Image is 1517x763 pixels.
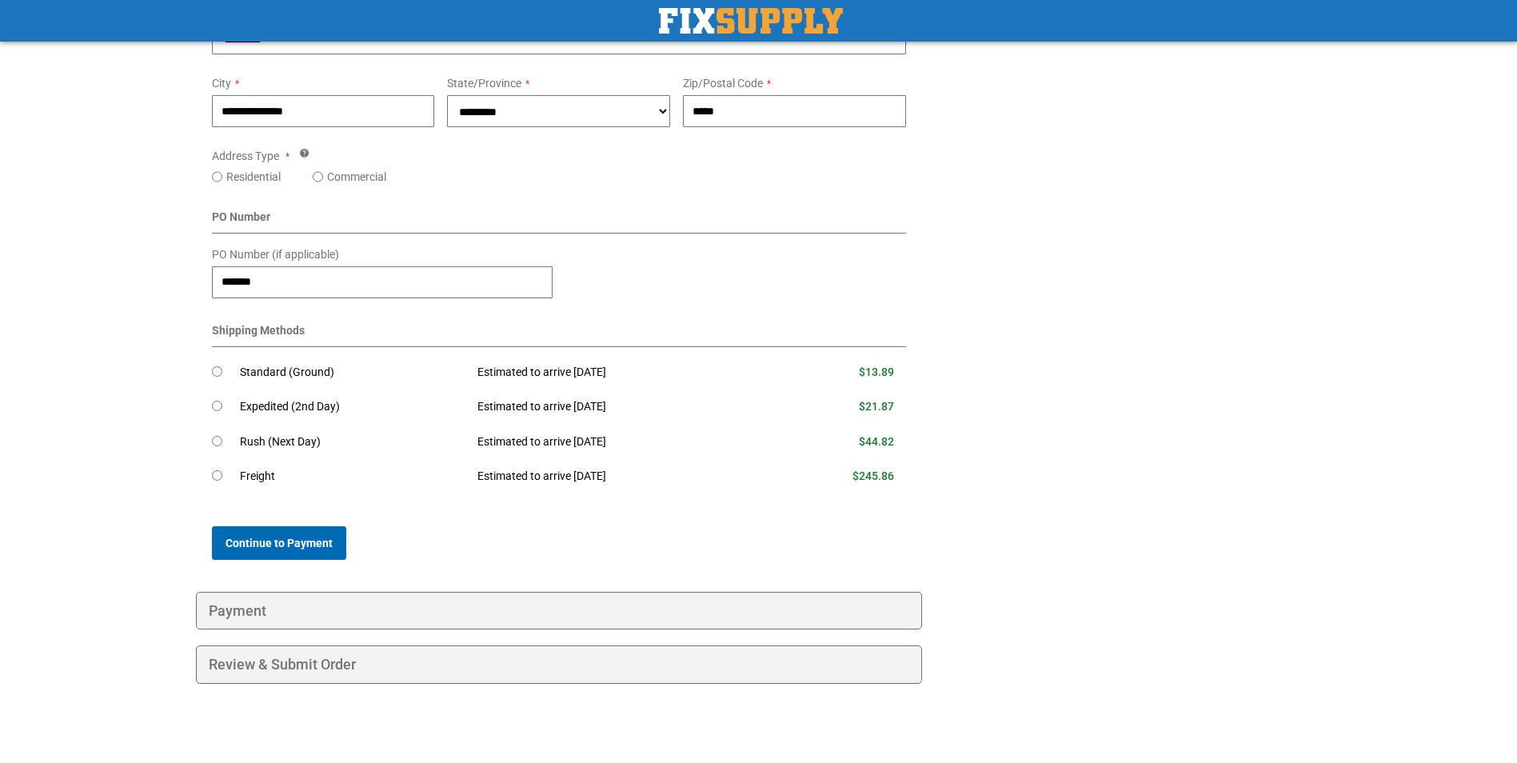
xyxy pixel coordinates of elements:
button: Continue to Payment [212,526,346,560]
td: Freight [240,459,466,494]
span: Zip/Postal Code [683,77,763,90]
div: PO Number [212,209,907,234]
span: $13.89 [859,366,894,378]
span: $44.82 [859,435,894,448]
span: State/Province [447,77,521,90]
td: Estimated to arrive [DATE] [465,355,774,390]
td: Estimated to arrive [DATE] [465,425,774,460]
td: Rush (Next Day) [240,425,466,460]
span: Address Type [212,150,279,162]
span: Continue to Payment [226,537,333,549]
div: Payment [196,592,923,630]
div: Review & Submit Order [196,645,923,684]
td: Estimated to arrive [DATE] [465,459,774,494]
div: Shipping Methods [212,322,907,347]
label: Residential [226,169,281,185]
span: City [212,77,231,90]
label: Commercial [327,169,386,185]
span: $245.86 [852,469,894,482]
td: Standard (Ground) [240,355,466,390]
img: Fix Industrial Supply [659,8,843,34]
span: $21.87 [859,400,894,413]
span: PO Number (if applicable) [212,248,339,261]
a: store logo [659,8,843,34]
td: Estimated to arrive [DATE] [465,389,774,425]
td: Expedited (2nd Day) [240,389,466,425]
